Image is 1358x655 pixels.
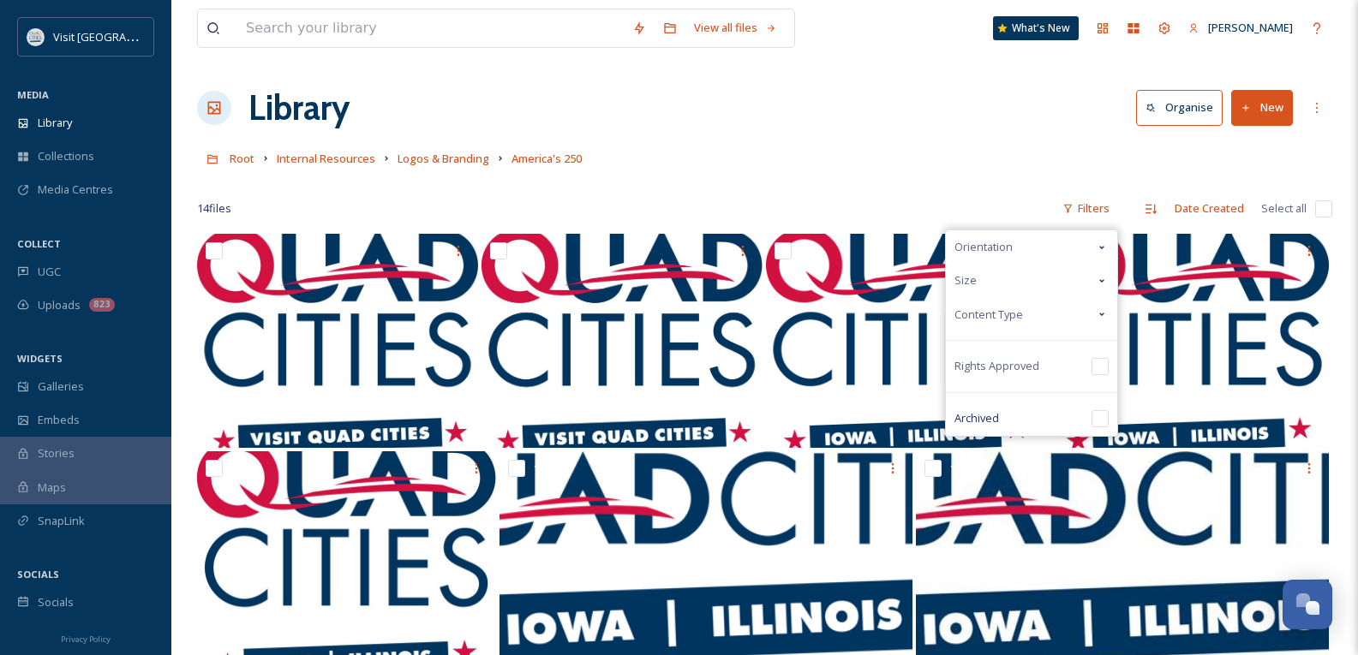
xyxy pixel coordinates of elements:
span: America's 250 [511,151,582,166]
span: Embeds [38,412,80,428]
input: Search your library [237,9,624,47]
a: Root [230,148,254,169]
span: Rights Approved [954,358,1039,374]
span: Root [230,151,254,166]
span: SnapLink [38,513,85,529]
span: UGC [38,264,61,280]
span: Collections [38,148,94,164]
img: VQC RWB Stripes Logo IA IL V 2026.jpg [1049,234,1328,448]
a: Privacy Policy [61,628,111,648]
a: What's New [993,16,1079,40]
span: Maps [38,479,66,496]
a: Library [248,82,350,134]
img: QCCVB_VISIT_vert_logo_4c_tagline_122019.svg [27,28,45,45]
a: Internal Resources [277,148,375,169]
span: Media Centres [38,182,113,198]
a: View all files [685,11,786,45]
span: Galleries [38,378,84,395]
span: SOCIALS [17,568,59,581]
span: [PERSON_NAME] [1208,20,1293,35]
img: VQC RWB Stripes Logo V 2026.jpg [197,234,478,448]
span: COLLECT [17,237,61,250]
a: Logos & Branding [398,148,489,169]
span: Archived [954,410,999,426]
span: Select all [1261,200,1307,217]
span: 14 file s [197,200,231,217]
span: Logos & Branding [398,151,489,166]
span: Visit [GEOGRAPHIC_DATA] [53,28,186,45]
span: MEDIA [17,88,49,101]
span: Size [954,272,977,289]
span: Library [38,115,72,131]
span: Privacy Policy [61,634,111,645]
span: Stories [38,445,75,461]
button: New [1231,90,1293,125]
div: Filters [1054,192,1118,225]
img: VQC RWB Stripes Logo V 2026.eps [482,234,763,448]
span: Orientation [954,239,1013,255]
span: Uploads [38,297,81,313]
span: Content Type [954,307,1023,323]
span: WIDGETS [17,352,63,365]
div: Date Created [1166,192,1253,225]
span: Socials [38,594,74,610]
button: Organise [1136,90,1223,125]
div: 823 [89,298,115,312]
span: Internal Resources [277,151,375,166]
a: America's 250 [511,148,582,169]
a: [PERSON_NAME] [1180,11,1301,45]
img: VQC RWB Stripes Logo IA IL V 2026.png [766,234,1045,448]
button: Open Chat [1283,580,1332,629]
